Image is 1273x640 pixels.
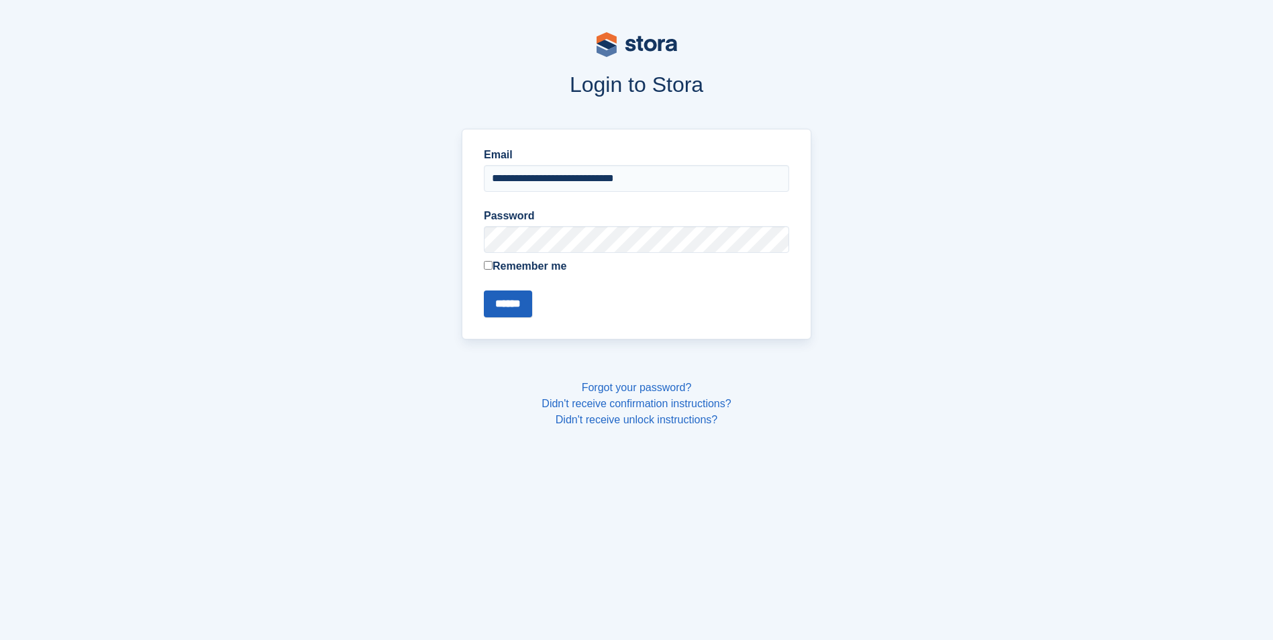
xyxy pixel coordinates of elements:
a: Didn't receive confirmation instructions? [542,398,731,409]
label: Remember me [484,258,789,274]
a: Didn't receive unlock instructions? [556,414,717,425]
label: Email [484,147,789,163]
a: Forgot your password? [582,382,692,393]
label: Password [484,208,789,224]
h1: Login to Stora [206,72,1068,97]
img: stora-logo-53a41332b3708ae10de48c4981b4e9114cc0af31d8433b30ea865607fb682f29.svg [597,32,677,57]
input: Remember me [484,261,493,270]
